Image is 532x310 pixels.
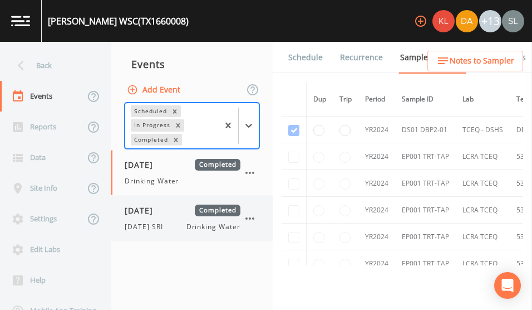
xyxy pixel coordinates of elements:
[456,170,510,197] td: LCRA TCEQ
[11,16,30,26] img: logo
[456,143,510,170] td: LCRA TCEQ
[111,50,273,78] div: Events
[333,83,358,117] th: Trip
[170,134,182,146] div: Remove Completed
[479,10,501,32] div: +13
[432,10,455,32] div: Kler Teran
[358,170,395,197] td: YR2024
[131,134,170,146] div: Completed
[195,159,240,171] span: Completed
[358,197,395,224] td: YR2024
[111,196,273,241] a: [DATE]Completed[DATE] SRIDrinking Water
[395,117,456,143] td: DS01 DBP2-01
[287,73,313,104] a: Forms
[131,119,172,131] div: In Progress
[395,170,456,197] td: EP001 TRT-TAP
[456,224,510,250] td: LCRA TCEQ
[455,10,479,32] div: David Weber
[456,10,478,32] img: a84961a0472e9debc750dd08a004988d
[456,250,510,277] td: LCRA TCEQ
[480,42,528,73] a: COC Details
[358,250,395,277] td: YR2024
[395,143,456,170] td: EP001 TRT-TAP
[287,42,324,73] a: Schedule
[358,143,395,170] td: YR2024
[125,222,170,232] span: [DATE] SRI
[307,83,333,117] th: Dup
[358,83,395,117] th: Period
[358,224,395,250] td: YR2024
[395,83,456,117] th: Sample ID
[395,250,456,277] td: EP001 TRT-TAP
[450,54,514,68] span: Notes to Sampler
[432,10,455,32] img: 9c4450d90d3b8045b2e5fa62e4f92659
[395,197,456,224] td: EP001 TRT-TAP
[125,159,161,171] span: [DATE]
[48,14,189,28] div: [PERSON_NAME] WSC (TX1660008)
[125,205,161,216] span: [DATE]
[398,42,466,74] a: Sample Requests
[186,222,240,232] span: Drinking Water
[427,51,523,71] button: Notes to Sampler
[502,10,524,32] img: 0d5b2d5fd6ef1337b72e1b2735c28582
[172,119,184,131] div: Remove In Progress
[456,83,510,117] th: Lab
[358,117,395,143] td: YR2024
[195,205,240,216] span: Completed
[494,272,521,299] div: Open Intercom Messenger
[125,176,179,186] span: Drinking Water
[456,117,510,143] td: TCEQ - DSHS
[338,42,385,73] a: Recurrence
[456,197,510,224] td: LCRA TCEQ
[125,80,185,100] button: Add Event
[395,224,456,250] td: EP001 TRT-TAP
[111,150,273,196] a: [DATE]CompletedDrinking Water
[131,105,169,117] div: Scheduled
[169,105,181,117] div: Remove Scheduled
